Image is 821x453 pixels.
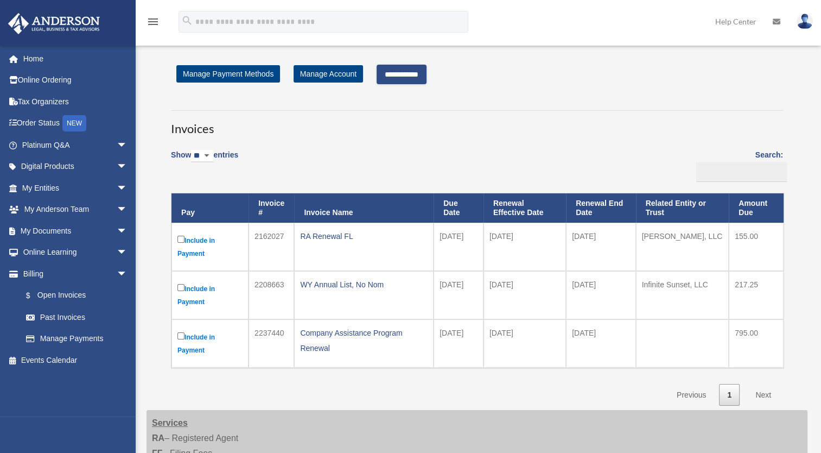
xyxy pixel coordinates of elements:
th: Pay: activate to sort column descending [171,193,249,223]
th: Renewal Effective Date: activate to sort column ascending [483,193,566,223]
span: arrow_drop_down [117,199,138,221]
div: WY Annual List, No Nom [300,277,428,292]
div: NEW [62,115,86,131]
i: search [181,15,193,27]
label: Include in Payment [177,282,243,309]
label: Search: [692,148,783,182]
span: arrow_drop_down [117,220,138,242]
img: User Pic [797,14,813,29]
td: 155.00 [729,223,784,271]
a: Home [8,48,144,70]
span: arrow_drop_down [117,242,138,264]
a: Billingarrow_drop_down [8,263,138,285]
a: Manage Account [294,65,363,83]
td: 2208663 [249,271,294,319]
a: Events Calendar [8,349,144,371]
td: [DATE] [483,271,566,319]
td: [DATE] [483,319,566,368]
span: arrow_drop_down [117,156,138,178]
i: menu [147,15,160,28]
td: Infinite Sunset, LLC [636,271,729,319]
a: Online Learningarrow_drop_down [8,242,144,263]
a: 1 [719,384,740,406]
td: 217.25 [729,271,784,319]
input: Include in Payment [177,332,184,339]
span: $ [32,289,37,303]
a: My Documentsarrow_drop_down [8,220,144,242]
th: Related Entity or Trust: activate to sort column ascending [636,193,729,223]
th: Renewal End Date: activate to sort column ascending [566,193,636,223]
td: [DATE] [566,223,636,271]
strong: Services [152,418,188,427]
th: Invoice #: activate to sort column ascending [249,193,294,223]
th: Invoice Name: activate to sort column ascending [294,193,434,223]
td: [DATE] [434,271,483,319]
td: [DATE] [566,319,636,368]
div: Company Assistance Program Renewal [300,325,428,356]
td: [DATE] [483,223,566,271]
a: Past Invoices [15,306,138,328]
span: arrow_drop_down [117,263,138,285]
a: Next [747,384,779,406]
a: Manage Payment Methods [176,65,280,83]
a: Order StatusNEW [8,112,144,135]
a: Online Ordering [8,70,144,91]
span: arrow_drop_down [117,177,138,199]
strong: RA [152,433,164,443]
a: Tax Organizers [8,91,144,112]
a: menu [147,19,160,28]
input: Search: [696,162,787,183]
a: Previous [669,384,714,406]
td: [DATE] [434,319,483,368]
label: Include in Payment [177,234,243,260]
a: $Open Invoices [15,285,133,307]
img: Anderson Advisors Platinum Portal [5,13,103,34]
td: 795.00 [729,319,784,368]
td: 2162027 [249,223,294,271]
td: 2237440 [249,319,294,368]
a: My Entitiesarrow_drop_down [8,177,144,199]
h3: Invoices [171,110,783,137]
label: Include in Payment [177,330,243,357]
input: Include in Payment [177,236,184,243]
label: Show entries [171,148,238,173]
td: [DATE] [434,223,483,271]
select: Showentries [191,150,213,162]
th: Amount Due: activate to sort column ascending [729,193,784,223]
td: [PERSON_NAME], LLC [636,223,729,271]
a: Manage Payments [15,328,138,350]
input: Include in Payment [177,284,184,291]
div: RA Renewal FL [300,229,428,244]
a: Digital Productsarrow_drop_down [8,156,144,178]
td: [DATE] [566,271,636,319]
th: Due Date: activate to sort column ascending [434,193,483,223]
span: arrow_drop_down [117,134,138,156]
a: Platinum Q&Aarrow_drop_down [8,134,144,156]
a: My Anderson Teamarrow_drop_down [8,199,144,221]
